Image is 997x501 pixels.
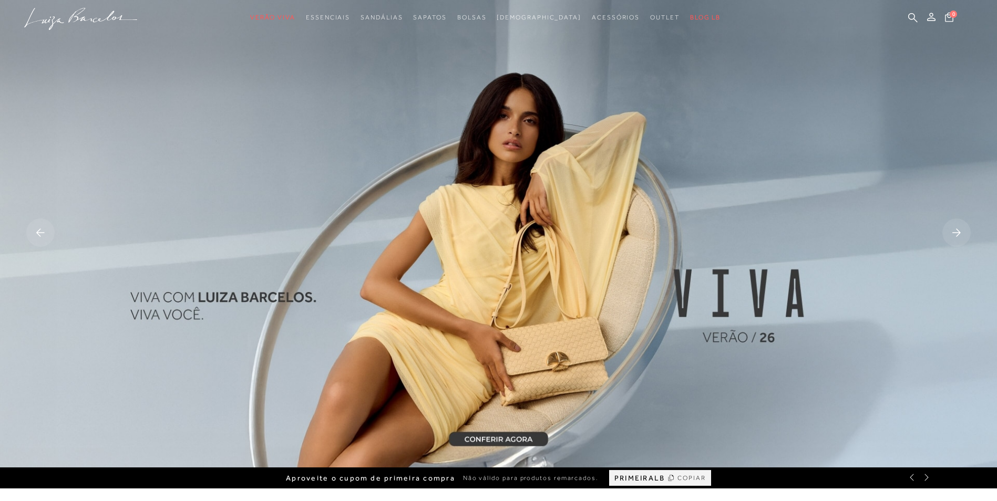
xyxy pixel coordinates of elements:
span: Essenciais [306,14,350,21]
a: noSubCategoriesText [413,8,446,27]
span: Verão Viva [250,14,295,21]
span: COPIAR [677,473,706,483]
span: [DEMOGRAPHIC_DATA] [497,14,581,21]
span: Sapatos [413,14,446,21]
a: noSubCategoriesText [592,8,640,27]
span: PRIMEIRALB [614,474,665,483]
a: noSubCategoriesText [250,8,295,27]
span: Outlet [650,14,680,21]
a: noSubCategoriesText [457,8,487,27]
span: Bolsas [457,14,487,21]
a: noSubCategoriesText [497,8,581,27]
span: Não válido para produtos remarcados. [463,474,599,483]
a: noSubCategoriesText [650,8,680,27]
a: BLOG LB [690,8,721,27]
span: BLOG LB [690,14,721,21]
a: noSubCategoriesText [361,8,403,27]
a: noSubCategoriesText [306,8,350,27]
span: 0 [950,11,957,18]
span: Sandálias [361,14,403,21]
span: Acessórios [592,14,640,21]
span: Aproveite o cupom de primeira compra [286,474,455,483]
button: 0 [942,12,957,26]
